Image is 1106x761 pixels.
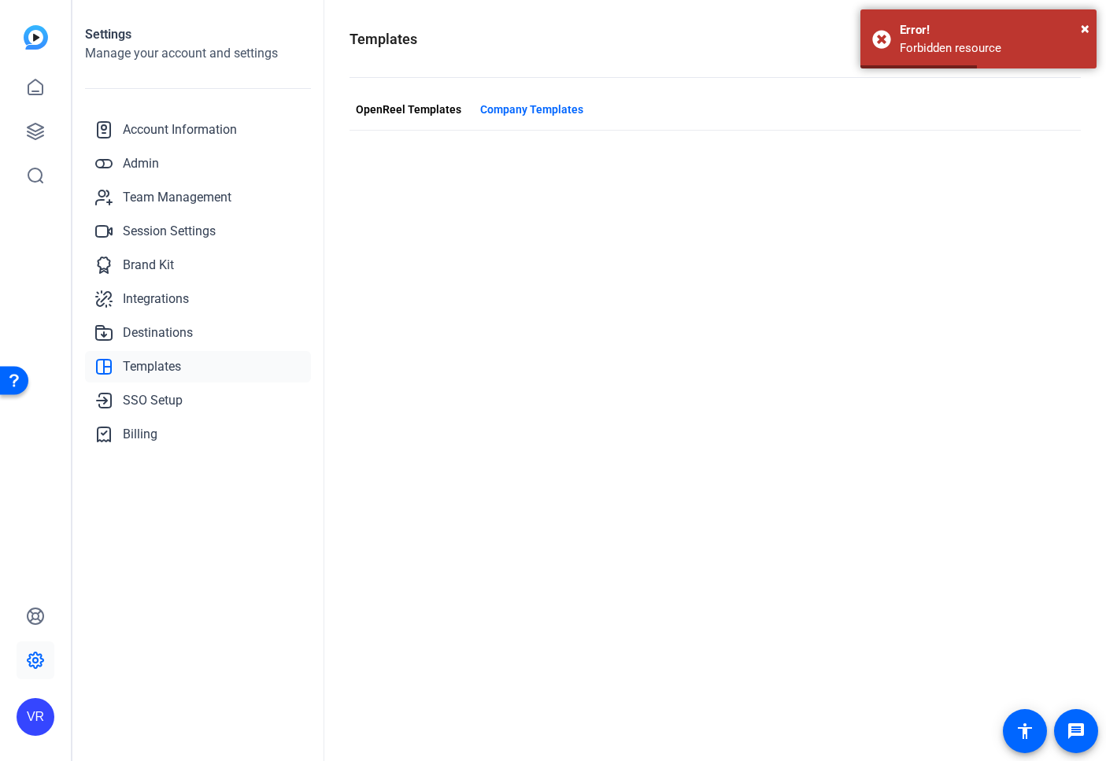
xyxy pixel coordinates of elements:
span: Company Templates [480,102,583,118]
a: Team Management [85,182,311,213]
a: Billing [85,419,311,450]
div: Error! [900,21,1085,39]
a: Destinations [85,317,311,349]
a: SSO Setup [85,385,311,416]
h1: Templates [350,28,417,50]
a: Account Information [85,114,311,146]
button: Company Templates [474,95,590,124]
img: blue-gradient.svg [24,25,48,50]
span: × [1081,19,1089,38]
span: OpenReel Templates [356,102,461,118]
span: Team Management [123,188,231,207]
div: VR [17,698,54,736]
button: OpenReel Templates [350,95,468,124]
span: Templates [123,357,181,376]
div: Forbidden resource [900,39,1085,57]
h1: Settings [85,25,311,44]
span: SSO Setup [123,391,183,410]
a: Brand Kit [85,249,311,281]
span: Brand Kit [123,256,174,275]
a: Templates [85,351,311,382]
span: Destinations [123,323,193,342]
span: Session Settings [123,222,216,241]
span: Integrations [123,290,189,308]
button: Close [1081,17,1089,40]
h2: Manage your account and settings [85,44,311,63]
span: Billing [123,425,157,444]
mat-icon: message [1067,722,1086,741]
span: Account Information [123,120,237,139]
span: Admin [123,154,159,173]
a: Admin [85,148,311,179]
a: Integrations [85,283,311,315]
mat-icon: accessibility [1015,722,1034,741]
a: Session Settings [85,216,311,247]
